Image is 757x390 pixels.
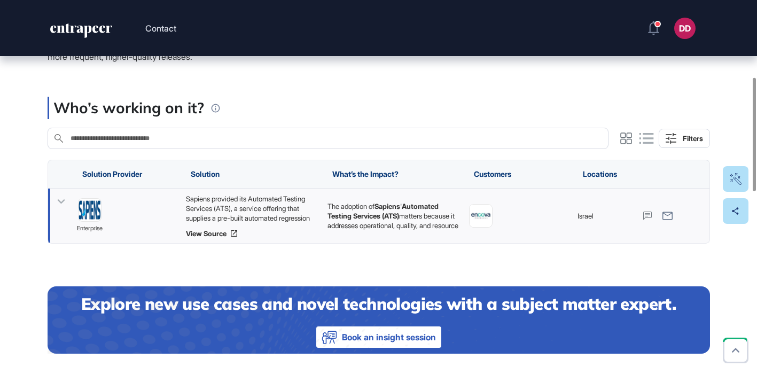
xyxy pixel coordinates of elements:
button: Contact [145,21,176,35]
span: Customers [474,170,511,178]
img: image [469,205,491,227]
span: Book an insight session [342,330,436,345]
button: Filters [659,129,710,148]
span: What’s the Impact? [332,170,399,178]
button: DD [674,18,696,39]
div: Sapiens provided its Automated Testing Services (ATS), a service offering that supplies a pre-bui... [185,194,316,223]
a: image [469,204,492,228]
p: The adoption of ' matters because it addresses operational, quality, and resource challenges in s... [327,201,458,240]
a: View Source [185,229,316,238]
p: Who’s working on it? [53,97,204,119]
a: image [78,198,102,222]
img: image [79,199,101,221]
a: entrapeer-logo [49,24,113,42]
h4: Explore new use cases and novel technologies with a subject matter expert. [81,292,676,315]
button: Book an insight session [316,326,441,348]
span: Locations [583,170,617,178]
strong: Automated Testing Services (ATS) [327,202,438,220]
span: enterprise [77,224,103,233]
span: Solution [191,170,220,178]
span: Solution Provider [82,170,142,178]
strong: Sapiens [374,202,400,210]
div: Filters [683,134,703,143]
span: Israel [577,211,594,221]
